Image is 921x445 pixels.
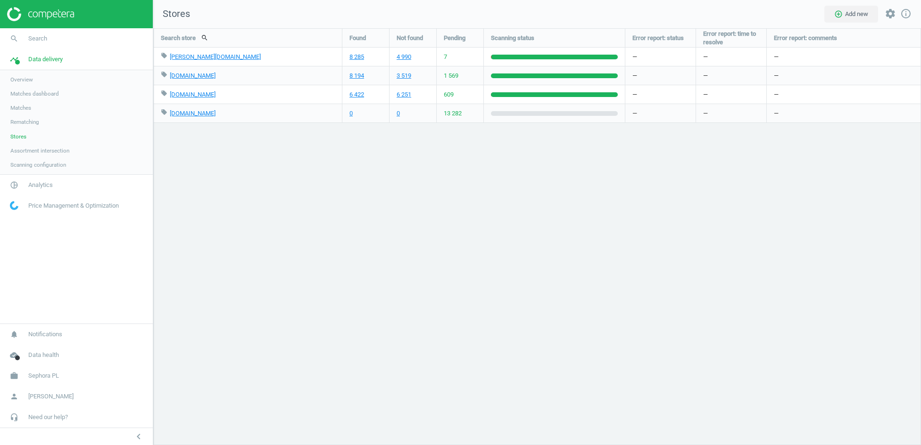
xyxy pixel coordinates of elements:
[625,48,696,66] div: —
[28,330,62,339] span: Notifications
[10,133,26,140] span: Stores
[444,72,458,80] span: 1 569
[5,346,23,364] i: cloud_done
[170,110,216,117] a: [DOMAIN_NAME]
[703,30,759,47] span: Error report: time to resolve
[10,76,33,83] span: Overview
[900,8,912,19] i: info_outline
[444,109,462,118] span: 13 282
[397,90,411,99] a: 6 251
[5,388,23,405] i: person
[767,104,921,122] div: —
[397,109,400,118] a: 0
[767,48,921,66] div: —
[161,52,167,59] i: local_offer
[28,392,74,401] span: [PERSON_NAME]
[491,34,534,42] span: Scanning status
[5,50,23,68] i: timeline
[170,72,216,79] a: [DOMAIN_NAME]
[170,53,261,60] a: [PERSON_NAME][DOMAIN_NAME]
[127,430,150,443] button: chevron_left
[28,202,119,210] span: Price Management & Optimization
[625,85,696,104] div: —
[703,90,708,99] span: —
[703,72,708,80] span: —
[133,431,144,442] i: chevron_left
[161,71,167,78] i: local_offer
[349,72,364,80] a: 8 194
[444,90,454,99] span: 609
[153,8,190,21] span: Stores
[349,53,364,61] a: 8 285
[10,161,66,169] span: Scanning configuration
[632,34,684,42] span: Error report: status
[349,90,364,99] a: 6 422
[7,7,74,21] img: ajHJNr6hYgQAAAAASUVORK5CYII=
[154,29,342,47] div: Search store
[196,30,214,46] button: search
[625,104,696,122] div: —
[397,53,411,61] a: 4 990
[5,176,23,194] i: pie_chart_outlined
[767,85,921,104] div: —
[161,90,167,97] i: local_offer
[767,66,921,85] div: —
[10,201,18,210] img: wGWNvw8QSZomAAAAABJRU5ErkJggg==
[885,8,896,19] i: settings
[703,109,708,118] span: —
[824,6,878,23] button: add_circle_outlineAdd new
[397,72,411,80] a: 3 519
[900,8,912,20] a: info_outline
[774,34,837,42] span: Error report: comments
[703,53,708,61] span: —
[397,34,423,42] span: Not found
[28,55,63,64] span: Data delivery
[349,109,353,118] a: 0
[28,181,53,189] span: Analytics
[10,90,59,97] span: Matches dashboard
[880,4,900,24] button: settings
[28,351,59,359] span: Data health
[625,66,696,85] div: —
[10,104,31,112] span: Matches
[5,367,23,385] i: work
[834,10,843,18] i: add_circle_outline
[28,413,68,421] span: Need our help?
[5,325,23,343] i: notifications
[170,91,216,98] a: [DOMAIN_NAME]
[10,147,69,154] span: Assortment intersection
[5,408,23,426] i: headset_mic
[161,109,167,115] i: local_offer
[28,34,47,43] span: Search
[28,372,59,380] span: Sephora PL
[10,118,39,126] span: Rematching
[349,34,366,42] span: Found
[444,34,465,42] span: Pending
[444,53,447,61] span: 7
[5,30,23,48] i: search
